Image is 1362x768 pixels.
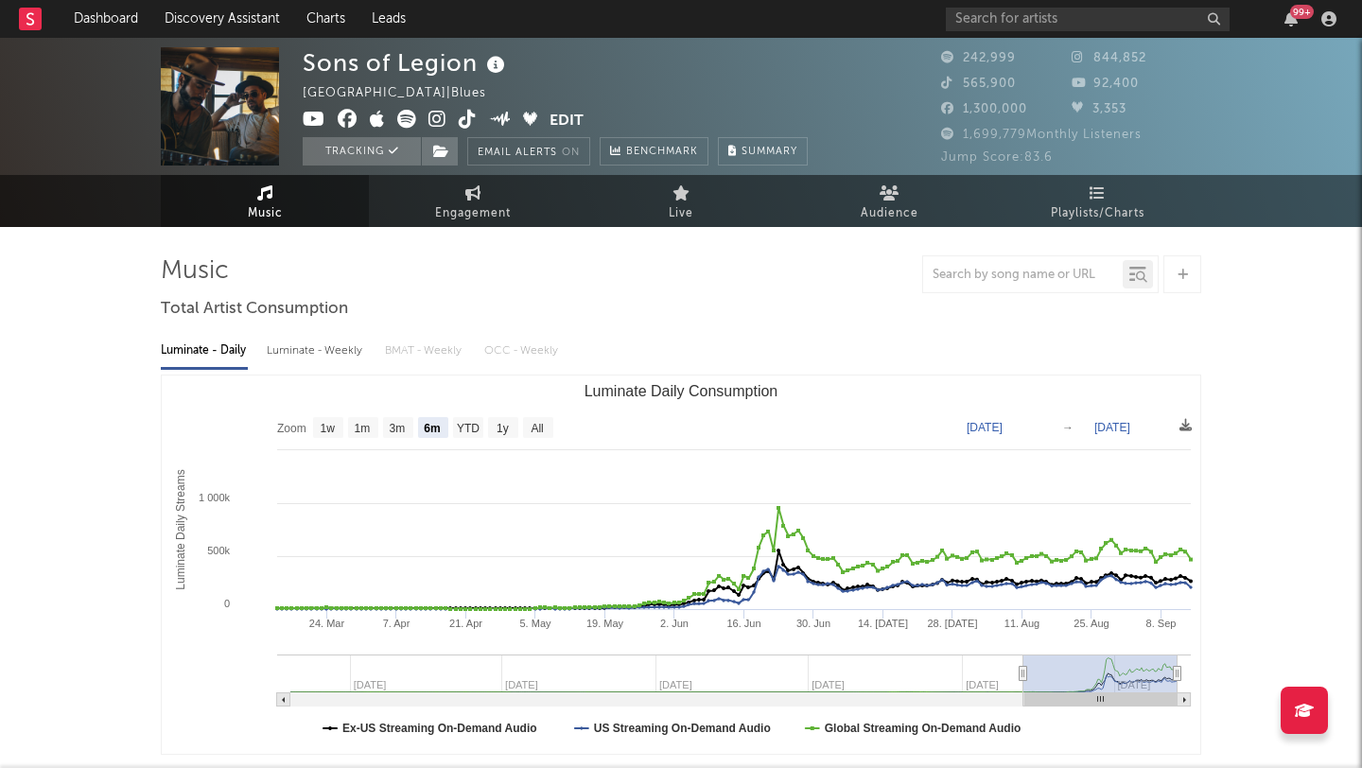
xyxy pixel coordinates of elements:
a: Benchmark [600,137,708,166]
input: Search by song name or URL [923,268,1123,283]
text: YTD [457,422,480,435]
button: Edit [550,110,584,133]
span: Audience [861,202,918,225]
text: 24. Mar [309,618,345,629]
text: 14. [DATE] [858,618,908,629]
text: 1w [321,422,336,435]
span: 1,300,000 [941,103,1027,115]
span: 3,353 [1072,103,1126,115]
text: 11. Aug [1004,618,1039,629]
text: → [1062,421,1074,434]
span: Music [248,202,283,225]
text: Luminate Daily Consumption [585,383,778,399]
em: On [562,148,580,158]
span: 565,900 [941,78,1016,90]
svg: Luminate Daily Consumption [162,375,1200,754]
text: All [531,422,543,435]
text: 0 [224,598,230,609]
div: Luminate - Daily [161,335,248,367]
text: 6m [424,422,440,435]
text: Ex-US Streaming On-Demand Audio [342,722,537,735]
div: Luminate - Weekly [267,335,366,367]
text: [DATE] [967,421,1003,434]
text: 19. May [586,618,624,629]
span: Benchmark [626,141,698,164]
a: Music [161,175,369,227]
text: 28. [DATE] [928,618,978,629]
div: Sons of Legion [303,47,510,79]
text: 2. Jun [660,618,689,629]
text: 5. May [519,618,551,629]
button: Tracking [303,137,421,166]
button: 99+ [1284,11,1298,26]
div: 99 + [1290,5,1314,19]
a: Engagement [369,175,577,227]
span: Engagement [435,202,511,225]
a: Playlists/Charts [993,175,1201,227]
text: 8. Sep [1146,618,1177,629]
text: 1m [355,422,371,435]
input: Search for artists [946,8,1230,31]
span: 844,852 [1072,52,1146,64]
span: Playlists/Charts [1051,202,1144,225]
span: Live [669,202,693,225]
text: 25. Aug [1074,618,1109,629]
span: 242,999 [941,52,1016,64]
span: 92,400 [1072,78,1139,90]
text: 1 000k [199,492,231,503]
a: Live [577,175,785,227]
text: 7. Apr [383,618,410,629]
text: [DATE] [1094,421,1130,434]
text: Zoom [277,422,306,435]
text: 21. Apr [449,618,482,629]
text: Global Streaming On-Demand Audio [825,722,1021,735]
span: Jump Score: 83.6 [941,151,1053,164]
text: 30. Jun [796,618,830,629]
text: 1y [497,422,509,435]
text: 3m [390,422,406,435]
text: Luminate Daily Streams [174,469,187,589]
button: Summary [718,137,808,166]
button: Email AlertsOn [467,137,590,166]
a: Audience [785,175,993,227]
div: [GEOGRAPHIC_DATA] | Blues [303,82,508,105]
text: 500k [207,545,230,556]
text: US Streaming On-Demand Audio [594,722,771,735]
span: 1,699,779 Monthly Listeners [941,129,1142,141]
span: Total Artist Consumption [161,298,348,321]
span: Summary [742,147,797,157]
text: 16. Jun [726,618,760,629]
